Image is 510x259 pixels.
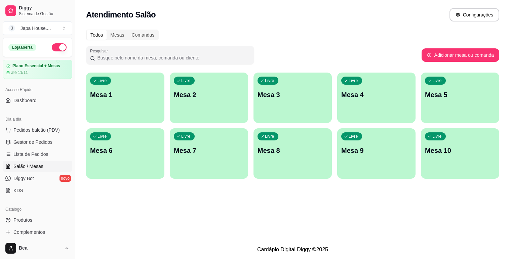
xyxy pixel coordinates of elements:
[3,215,72,225] a: Produtos
[341,146,411,155] p: Mesa 9
[432,78,442,83] p: Livre
[341,90,411,99] p: Mesa 4
[13,217,32,223] span: Produtos
[75,240,510,259] footer: Cardápio Digital Diggy © 2025
[3,114,72,125] div: Dia a dia
[13,187,23,194] span: KDS
[86,128,164,179] button: LivreMesa 6
[3,95,72,106] a: Dashboard
[258,146,328,155] p: Mesa 8
[13,151,48,158] span: Lista de Pedidos
[21,25,51,32] div: Japa House. ...
[13,229,45,235] span: Complementos
[13,163,43,170] span: Salão / Mesas
[181,78,191,83] p: Livre
[170,73,248,123] button: LivreMesa 2
[13,139,52,145] span: Gestor de Pedidos
[19,5,70,11] span: Diggy
[11,70,28,75] article: até 11/11
[3,204,72,215] div: Catálogo
[86,73,164,123] button: LivreMesa 1
[3,137,72,147] a: Gestor de Pedidos
[265,78,274,83] p: Livre
[349,78,358,83] p: Livre
[425,90,495,99] p: Mesa 5
[174,90,244,99] p: Mesa 2
[8,25,15,32] span: J
[3,185,72,196] a: KDS
[349,134,358,139] p: Livre
[3,240,72,256] button: Bea
[265,134,274,139] p: Livre
[337,128,416,179] button: LivreMesa 9
[95,54,250,61] input: Pesquisar
[3,149,72,160] a: Lista de Pedidos
[86,9,156,20] h2: Atendimento Salão
[8,44,36,51] div: Loja aberta
[181,134,191,139] p: Livre
[432,134,442,139] p: Livre
[87,30,107,40] div: Todos
[90,90,160,99] p: Mesa 1
[3,161,72,172] a: Salão / Mesas
[258,90,328,99] p: Mesa 3
[3,21,72,35] button: Select a team
[170,128,248,179] button: LivreMesa 7
[174,146,244,155] p: Mesa 7
[13,127,60,133] span: Pedidos balcão (PDV)
[12,63,60,69] article: Plano Essencial + Mesas
[3,173,72,184] a: Diggy Botnovo
[3,125,72,135] button: Pedidos balcão (PDV)
[422,48,499,62] button: Adicionar mesa ou comanda
[19,245,62,251] span: Bea
[421,128,499,179] button: LivreMesa 10
[337,73,416,123] button: LivreMesa 4
[3,3,72,19] a: DiggySistema de Gestão
[3,60,72,79] a: Plano Essencial + Mesasaté 11/11
[13,97,37,104] span: Dashboard
[449,8,499,21] button: Configurações
[90,48,110,54] label: Pesquisar
[128,30,158,40] div: Comandas
[90,146,160,155] p: Mesa 6
[421,73,499,123] button: LivreMesa 5
[19,11,70,16] span: Sistema de Gestão
[107,30,128,40] div: Mesas
[253,128,332,179] button: LivreMesa 8
[97,78,107,83] p: Livre
[3,84,72,95] div: Acesso Rápido
[3,227,72,238] a: Complementos
[52,43,67,51] button: Alterar Status
[253,73,332,123] button: LivreMesa 3
[425,146,495,155] p: Mesa 10
[13,175,34,182] span: Diggy Bot
[97,134,107,139] p: Livre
